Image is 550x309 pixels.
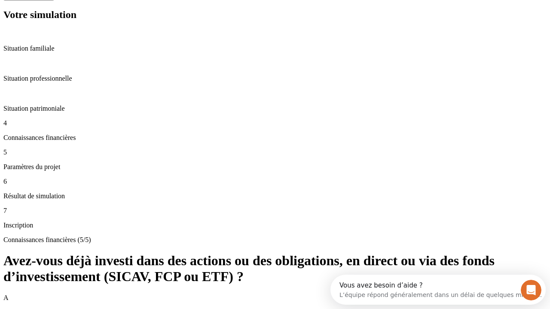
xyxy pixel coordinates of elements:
div: L’équipe répond généralement dans un délai de quelques minutes. [9,14,211,23]
p: Situation familiale [3,45,547,52]
p: 5 [3,148,547,156]
p: Situation patrimoniale [3,105,547,112]
p: Connaissances financières [3,134,547,142]
p: Paramètres du projet [3,163,547,171]
p: Situation professionnelle [3,75,547,82]
iframe: Intercom live chat [521,280,541,300]
h2: Votre simulation [3,9,547,21]
p: 6 [3,178,547,185]
p: A [3,294,547,302]
h1: Avez-vous déjà investi dans des actions ou des obligations, en direct ou via des fonds d’investis... [3,253,547,285]
p: 4 [3,119,547,127]
p: Connaissances financières (5/5) [3,236,547,244]
iframe: Intercom live chat discovery launcher [330,275,546,305]
p: Résultat de simulation [3,192,547,200]
div: Vous avez besoin d’aide ? [9,7,211,14]
div: Ouvrir le Messenger Intercom [3,3,237,27]
p: 7 [3,207,547,215]
p: Inscription [3,221,547,229]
